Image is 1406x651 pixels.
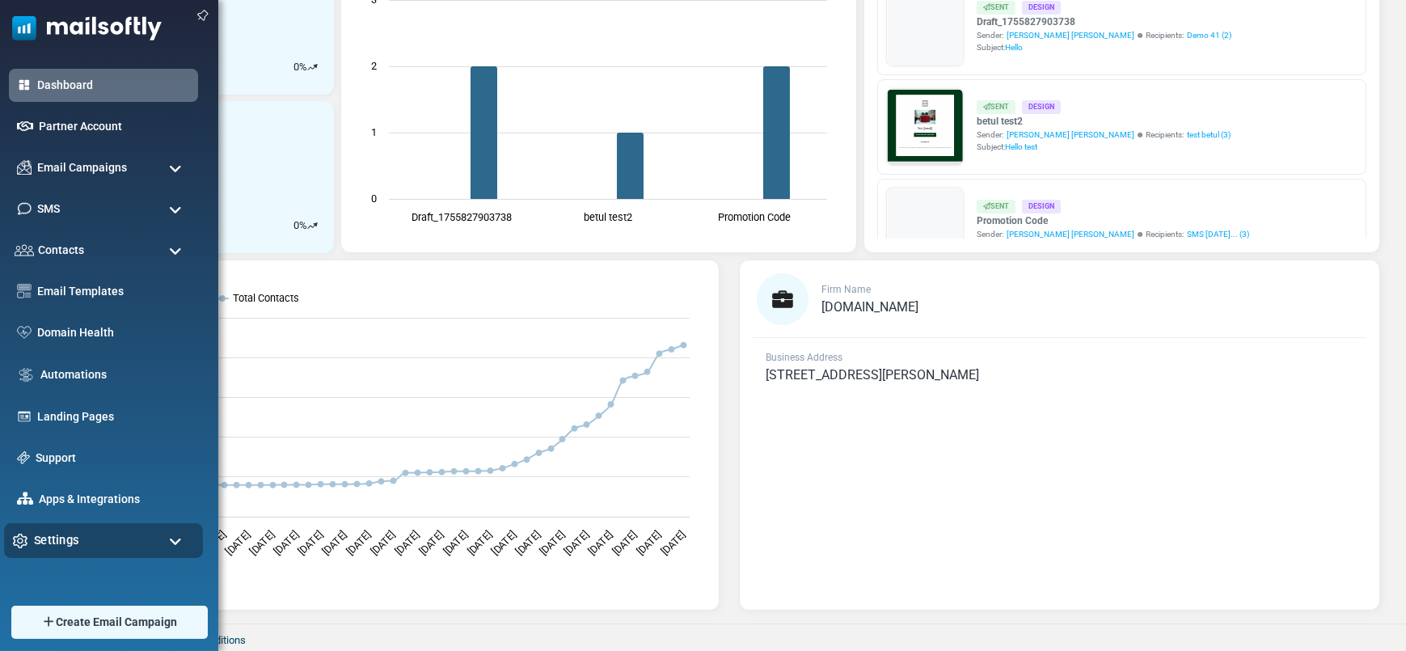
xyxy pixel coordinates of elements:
a: Dashboard [37,77,190,94]
div: Sender: Recipients: [977,129,1231,141]
strong: Follow Us [248,383,310,396]
a: Promotion Code [977,213,1249,228]
div: Sent [977,200,1015,213]
span: Firm Name [821,284,871,295]
img: contacts-icon.svg [15,244,34,256]
img: support-icon.svg [17,451,30,464]
strong: Shop Now and Save Big! [213,329,346,342]
div: Sender: Recipients: [977,228,1249,240]
text: [DATE] [344,528,374,557]
text: [DATE] [320,528,349,557]
div: Sender: Recipients: [977,29,1231,41]
span: Hello [1005,43,1023,52]
text: [DATE] [538,528,567,557]
a: SMS [DATE]... (3) [1187,228,1249,240]
img: sms-icon.png [17,201,32,216]
a: Apps & Integrations [39,491,190,508]
span: SMS [37,201,60,218]
img: settings-icon.svg [13,533,28,548]
span: [PERSON_NAME] [PERSON_NAME] [1007,129,1134,141]
a: Draft_1755827903738 [977,15,1231,29]
text: 2 [371,60,377,72]
span: [STREET_ADDRESS][PERSON_NAME] [766,367,979,383]
a: Email Templates [37,283,190,300]
span: Settings [34,531,79,549]
img: domain-health-icon.svg [17,326,32,339]
text: [DATE] [658,528,687,557]
div: Subject: [977,141,1231,153]
img: workflow.svg [17,366,35,384]
text: [DATE] [610,528,640,557]
a: betul test2 [977,114,1231,129]
text: [DATE] [562,528,591,557]
div: Design [1022,1,1061,15]
img: email-templates-icon.svg [17,284,32,298]
div: Design [1022,200,1061,213]
span: Email Campaigns [37,159,127,176]
img: landing_pages.svg [17,409,32,424]
a: Partner Account [39,118,190,135]
img: campaigns-icon.png [17,160,32,175]
text: [DATE] [586,528,615,557]
text: 0 [371,192,377,205]
p: Lorem ipsum dolor sit amet, consectetur adipiscing elit, sed do eiusmod tempor incididunt [85,425,473,440]
text: [DATE] [416,528,445,557]
span: [PERSON_NAME] [PERSON_NAME] [1007,228,1134,240]
text: [DATE] [513,528,543,557]
text: [DATE] [247,528,277,557]
text: [DATE] [272,528,301,557]
text: [DATE] [465,528,494,557]
a: Domain Health [37,324,190,341]
div: Sent [977,100,1015,114]
text: [DATE] [392,528,421,557]
text: [DATE] [441,528,470,557]
text: [DATE] [296,528,325,557]
span: Contacts [38,242,84,259]
div: Sent [977,1,1015,15]
div: % [293,59,318,75]
div: Subject: [977,41,1231,53]
a: Landing Pages [37,408,190,425]
text: 1 [371,126,377,138]
span: Business Address [766,352,842,363]
img: dashboard-icon-active.svg [17,78,32,92]
a: [DOMAIN_NAME] [821,301,918,314]
svg: Total Contacts [92,273,706,597]
h1: Test {(email)} [73,281,485,306]
text: [DATE] [368,528,397,557]
a: Shop Now and Save Big! [196,321,362,351]
text: betul test2 [584,211,632,223]
text: [DATE] [223,528,252,557]
span: [DOMAIN_NAME] [821,299,918,315]
p: 0 [293,218,299,234]
text: [DATE] [489,528,518,557]
span: Create Email Campaign [56,614,177,631]
text: Promotion Code [717,211,790,223]
span: [PERSON_NAME] [PERSON_NAME] [1007,29,1134,41]
a: Support [36,450,190,467]
a: Demo 41 (2) [1187,29,1231,41]
span: Hello test [1005,142,1037,151]
a: test betul (3) [1187,129,1231,141]
text: [DATE] [634,528,663,557]
div: % [293,218,318,234]
a: Automations [40,366,190,383]
div: Design [1022,100,1061,114]
p: 0 [293,59,299,75]
text: Total Contacts [233,292,299,304]
text: Draft_1755827903738 [412,211,512,223]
